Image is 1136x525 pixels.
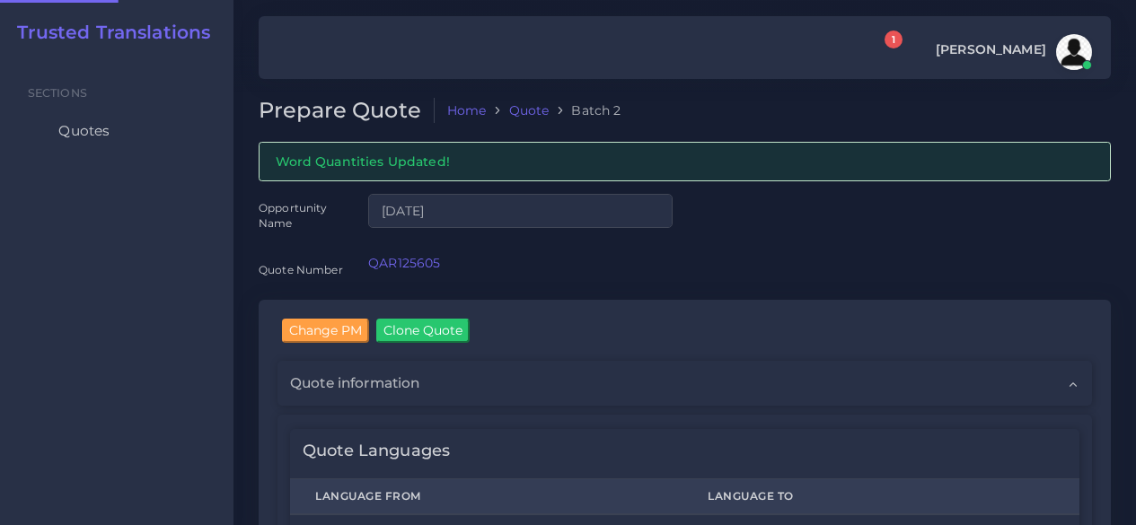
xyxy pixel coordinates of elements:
span: [PERSON_NAME] [936,43,1046,56]
input: Change PM [282,319,369,342]
a: Home [447,101,487,119]
input: Clone Quote [376,319,470,342]
h4: Quote Languages [303,442,450,461]
span: Quotes [58,121,110,141]
a: Quote [509,101,550,119]
img: avatar [1056,34,1092,70]
a: Quotes [13,112,220,150]
label: Quote Number [259,262,343,277]
div: Word Quantities Updated! [259,142,1111,180]
span: Quote information [290,373,419,393]
li: Batch 2 [549,101,621,119]
a: 1 [868,40,900,65]
label: Opportunity Name [259,200,343,232]
h2: Prepare Quote [259,98,435,124]
th: Language From [290,479,682,515]
a: QAR125605 [368,255,440,271]
span: 1 [885,31,903,48]
span: Sections [28,86,87,100]
div: Quote information [277,361,1092,406]
a: [PERSON_NAME]avatar [927,34,1098,70]
a: Trusted Translations [4,22,211,43]
th: Language To [682,479,1079,515]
